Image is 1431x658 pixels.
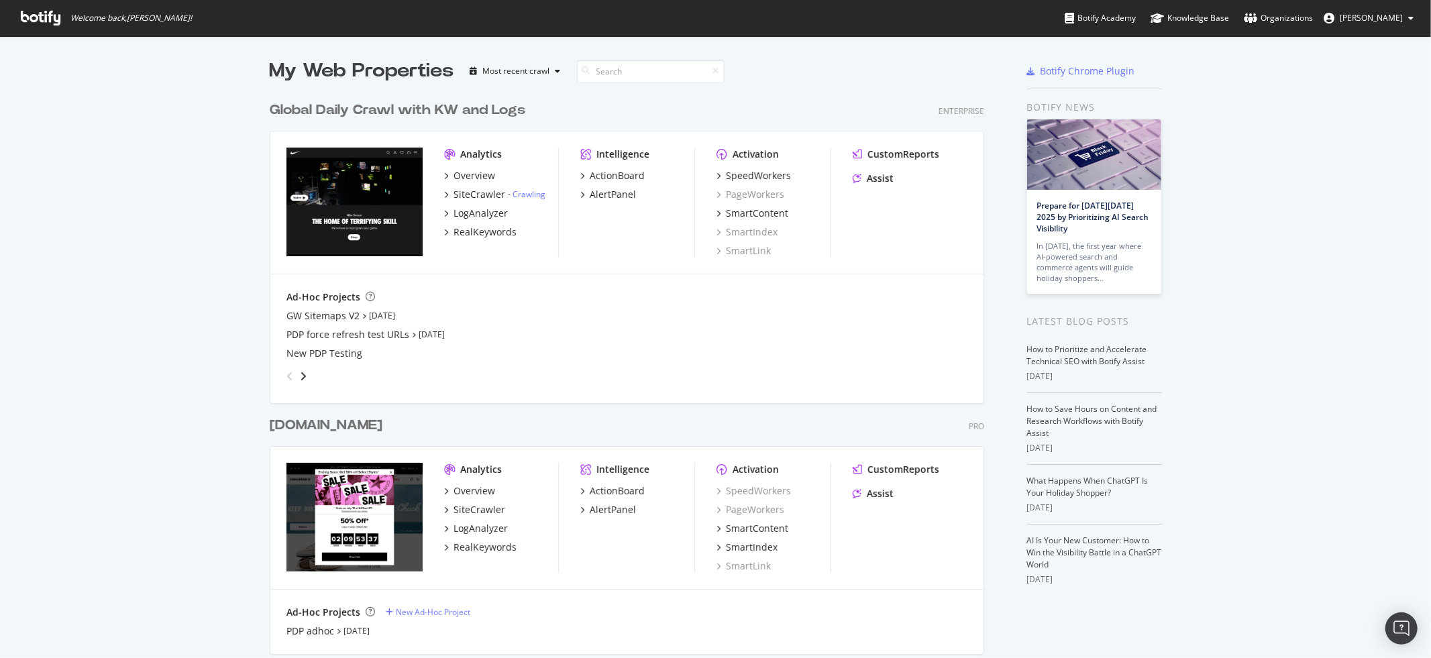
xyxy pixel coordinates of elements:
[577,60,725,83] input: Search
[286,148,423,256] img: nike.com
[596,463,649,476] div: Intelligence
[1027,343,1147,367] a: How to Prioritize and Accelerate Technical SEO with Botify Assist
[717,503,784,516] a: PageWorkers
[444,503,505,516] a: SiteCrawler
[717,188,784,201] div: PageWorkers
[1037,200,1149,234] a: Prepare for [DATE][DATE] 2025 by Prioritizing AI Search Visibility
[270,416,382,435] div: [DOMAIN_NAME]
[717,169,791,182] a: SpeedWorkers
[1027,119,1161,190] img: Prepare for Black Friday 2025 by Prioritizing AI Search Visibility
[1027,535,1162,570] a: AI Is Your New Customer: How to Win the Visibility Battle in a ChatGPT World
[1027,403,1157,439] a: How to Save Hours on Content and Research Workflows with Botify Assist
[717,541,778,554] a: SmartIndex
[590,503,636,516] div: AlertPanel
[454,503,505,516] div: SiteCrawler
[444,169,495,182] a: Overview
[596,148,649,161] div: Intelligence
[444,225,517,239] a: RealKeywords
[286,624,334,638] a: PDP adhoc
[1037,241,1151,284] div: In [DATE], the first year where AI-powered search and commerce agents will guide holiday shoppers…
[1041,64,1135,78] div: Botify Chrome Plugin
[483,67,550,75] div: Most recent crawl
[454,188,505,201] div: SiteCrawler
[1027,370,1162,382] div: [DATE]
[454,225,517,239] div: RealKeywords
[717,244,771,258] a: SmartLink
[454,484,495,498] div: Overview
[939,105,984,117] div: Enterprise
[853,463,939,476] a: CustomReports
[1340,12,1403,23] span: Edward Turner
[460,148,502,161] div: Analytics
[867,463,939,476] div: CustomReports
[853,148,939,161] a: CustomReports
[590,169,645,182] div: ActionBoard
[419,329,445,340] a: [DATE]
[733,148,779,161] div: Activation
[444,207,508,220] a: LogAnalyzer
[969,421,984,432] div: Pro
[454,522,508,535] div: LogAnalyzer
[717,207,788,220] a: SmartContent
[70,13,192,23] span: Welcome back, [PERSON_NAME] !
[717,225,778,239] a: SmartIndex
[286,309,360,323] a: GW Sitemaps V2
[1027,475,1149,498] a: What Happens When ChatGPT Is Your Holiday Shopper?
[1027,64,1135,78] a: Botify Chrome Plugin
[717,522,788,535] a: SmartContent
[590,484,645,498] div: ActionBoard
[444,484,495,498] a: Overview
[386,606,470,618] a: New Ad-Hoc Project
[580,503,636,516] a: AlertPanel
[396,606,470,618] div: New Ad-Hoc Project
[454,207,508,220] div: LogAnalyzer
[1151,11,1229,25] div: Knowledge Base
[867,487,894,500] div: Assist
[1065,11,1136,25] div: Botify Academy
[270,58,454,85] div: My Web Properties
[454,541,517,554] div: RealKeywords
[460,463,502,476] div: Analytics
[444,188,545,201] a: SiteCrawler- Crawling
[454,169,495,182] div: Overview
[590,188,636,201] div: AlertPanel
[444,522,508,535] a: LogAnalyzer
[299,370,308,383] div: angle-right
[1027,442,1162,454] div: [DATE]
[853,487,894,500] a: Assist
[726,522,788,535] div: SmartContent
[867,172,894,185] div: Assist
[270,416,388,435] a: [DOMAIN_NAME]
[286,328,409,341] div: PDP force refresh test URLs
[270,101,525,120] div: Global Daily Crawl with KW and Logs
[281,366,299,387] div: angle-left
[1244,11,1313,25] div: Organizations
[286,606,360,619] div: Ad-Hoc Projects
[508,188,545,200] div: -
[717,559,771,573] a: SmartLink
[286,463,423,571] img: www.converse.com
[580,188,636,201] a: AlertPanel
[726,207,788,220] div: SmartContent
[286,347,362,360] a: New PDP Testing
[270,101,531,120] a: Global Daily Crawl with KW and Logs
[853,172,894,185] a: Assist
[286,290,360,304] div: Ad-Hoc Projects
[1385,612,1418,645] div: Open Intercom Messenger
[726,169,791,182] div: SpeedWorkers
[369,310,395,321] a: [DATE]
[513,188,545,200] a: Crawling
[717,484,791,498] a: SpeedWorkers
[867,148,939,161] div: CustomReports
[1027,573,1162,586] div: [DATE]
[580,484,645,498] a: ActionBoard
[1313,7,1424,29] button: [PERSON_NAME]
